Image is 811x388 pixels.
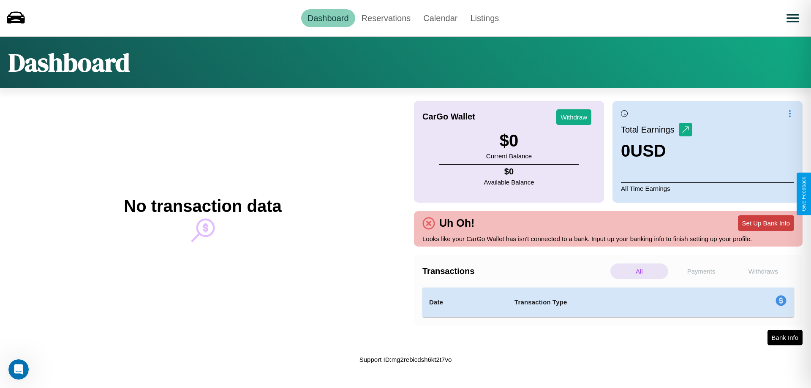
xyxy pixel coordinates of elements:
[464,9,505,27] a: Listings
[556,109,591,125] button: Withdraw
[621,141,692,160] h3: 0 USD
[417,9,464,27] a: Calendar
[486,131,532,150] h3: $ 0
[672,263,730,279] p: Payments
[359,354,452,365] p: Support ID: mg2rebicdsh6kt2t7vo
[734,263,792,279] p: Withdraws
[8,45,130,80] h1: Dashboard
[621,182,794,194] p: All Time Earnings
[301,9,355,27] a: Dashboard
[429,297,501,307] h4: Date
[124,197,281,216] h2: No transaction data
[8,359,29,380] iframe: Intercom live chat
[781,6,805,30] button: Open menu
[484,167,534,176] h4: $ 0
[484,176,534,188] p: Available Balance
[422,233,794,244] p: Looks like your CarGo Wallet has isn't connected to a bank. Input up your banking info to finish ...
[435,217,479,229] h4: Uh Oh!
[486,150,532,162] p: Current Balance
[514,297,706,307] h4: Transaction Type
[422,112,475,122] h4: CarGo Wallet
[422,266,608,276] h4: Transactions
[422,288,794,317] table: simple table
[610,263,668,279] p: All
[621,122,679,137] p: Total Earnings
[801,177,807,211] div: Give Feedback
[738,215,794,231] button: Set Up Bank Info
[767,330,803,345] button: Bank Info
[355,9,417,27] a: Reservations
